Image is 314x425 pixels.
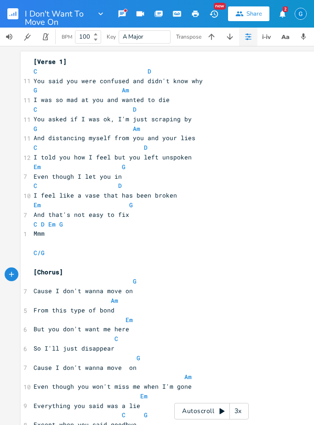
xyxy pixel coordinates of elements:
[144,411,148,419] span: G
[25,10,92,18] span: I Don't Want To Move On
[34,201,41,209] span: Em
[34,220,37,228] span: C
[230,403,246,419] div: 3x
[34,268,63,276] span: [Chorus]
[41,220,45,228] span: D
[34,229,45,238] span: Mmm
[34,105,37,113] span: C
[34,77,203,85] span: You said you were confused and didn't know why
[34,67,37,75] span: C
[283,6,288,12] div: 2
[111,296,118,305] span: Am
[123,33,143,41] span: A Major
[133,277,137,285] span: G
[59,220,63,228] span: G
[48,220,56,228] span: Em
[34,402,140,410] span: Everything you said was a lie
[295,8,307,20] img: Gabriella Ziegler
[34,96,170,104] span: I was so mad at you and wanted to die
[62,34,72,40] div: BPM
[34,249,45,257] span: C/G
[126,316,133,324] span: Em
[34,134,195,142] span: And distancing myself from you and your lies
[34,344,114,352] span: So I'll just disappear
[184,373,192,381] span: Am
[34,325,129,333] span: But you don't want me here
[34,163,41,171] span: Em
[137,354,140,362] span: G
[34,287,133,295] span: Cause I don't wanna move on
[176,34,201,40] div: Transpose
[228,6,269,21] button: Share
[273,6,291,22] button: 2
[140,392,148,400] span: Em
[144,143,148,152] span: D
[129,201,133,209] span: G
[34,306,114,314] span: From this type of bond
[34,382,192,391] span: Even though you won't miss me when I'm gone
[34,115,192,123] span: You asked if I was ok, I'm just scraping by
[34,153,192,161] span: I told you how I feel but you left unspoken
[34,210,129,219] span: And that's not easy to fix
[122,411,126,419] span: C
[34,57,67,66] span: [Verse 1]
[118,181,122,190] span: D
[122,86,129,94] span: Am
[34,125,37,133] span: G
[114,334,118,343] span: C
[34,86,37,94] span: G
[205,6,223,22] button: New
[34,172,122,181] span: Even though I let you in
[34,143,37,152] span: C
[133,105,137,113] span: D
[174,403,249,419] div: Autoscroll
[148,67,151,75] span: D
[34,181,37,190] span: C
[214,3,226,10] div: New
[246,10,262,18] div: Share
[107,34,116,40] div: Key
[34,363,137,372] span: Cause I don't wanna move on
[133,125,140,133] span: Am
[122,163,126,171] span: G
[34,191,177,199] span: I feel like a vase that has been broken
